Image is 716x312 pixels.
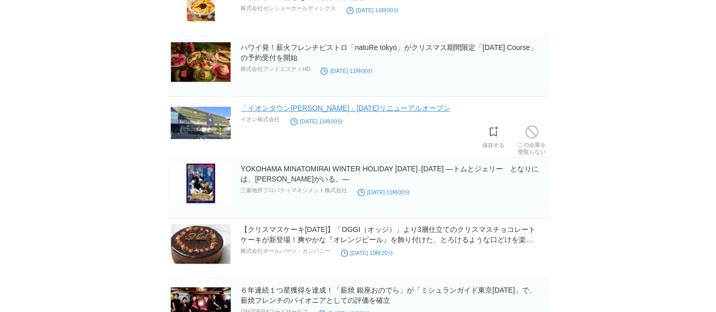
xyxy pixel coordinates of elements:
[241,165,539,183] a: YOKOHAMA MINATOMIRAI WINTER HOLIDAY [DATE]₋[DATE] ―トムとジェリー となりには、[PERSON_NAME]がいる。―
[341,250,393,256] time: [DATE] 10時20分
[171,164,231,203] img: 43503-365-245904c91c8ac7bd6e221758f8816f4a-577x800.jpg
[171,224,231,264] img: 35909-1140-ae1b879df185bd17271e79ed8d4f7854-3900x2600.jpg
[241,286,537,304] a: ６年連続１つ星獲得を達成！「薪焼 銀座おのでら」が「ミシュランガイド東京[DATE]」で、薪焼フレンチのパイオニアとしての評価を確立
[241,247,331,255] p: 株式会社オールハーツ・カンパニー
[358,189,410,195] time: [DATE] 11時00分
[347,7,399,13] time: [DATE] 11時00分
[241,65,311,73] p: 株式会社アンドエスティHD
[241,5,336,12] p: 株式会社ゼンショーホールディングス
[290,118,343,124] time: [DATE] 11時00分
[241,116,280,123] p: イオン株式会社
[241,43,538,62] a: ハワイ発！薪火フレンチビストロ「natuRe tokyo」がクリスマス期間限定「[DATE] Course」の予約受付を開始
[241,225,536,254] a: 【クリスマスケーキ[DATE]】「OGGI（オッジ）」より3層仕立てのクリスマスチョコレートケーキが新登場！爽やかな『オレンジピール』を飾り付けた、とろけるような口どけを楽しめる大人な味わいのム...
[241,187,348,194] p: 三菱地所プロパティマネジメント株式会社
[483,123,505,149] a: 保存する
[171,42,231,82] img: 1304-2845-ded7213fa67adac4507cd6a4b9291246-3000x1996.jpg
[321,68,373,74] time: [DATE] 11時00分
[171,103,231,143] img: 7505-5402-7b8d662f0576a3cbddfe5835cdccf2b6-969x518.png
[241,104,450,112] a: 「イオンタウン[PERSON_NAME]」[DATE]リニューアルオープン
[518,123,546,155] a: この企業を受取らない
